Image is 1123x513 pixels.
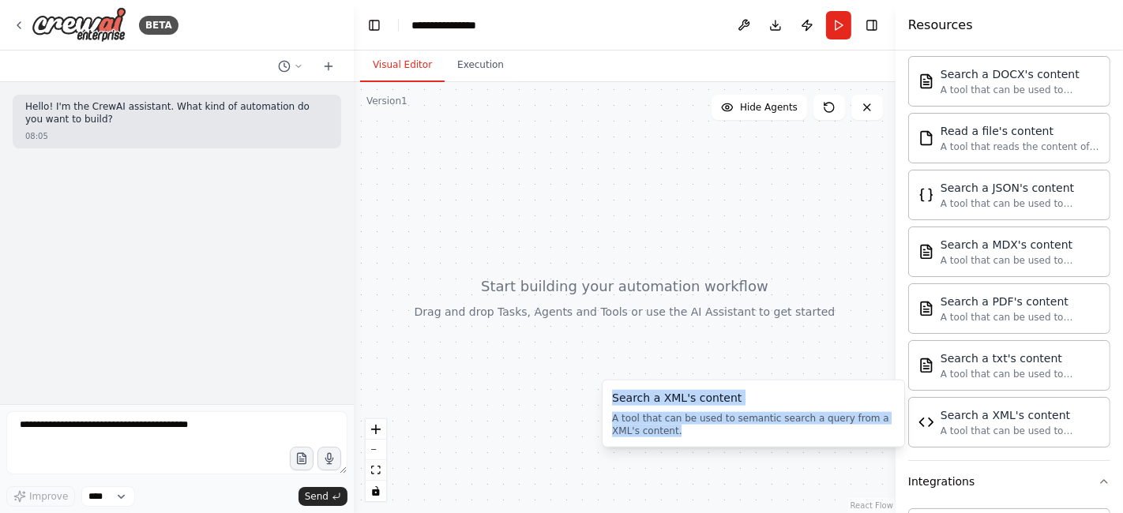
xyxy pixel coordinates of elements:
button: Start a new chat [316,57,341,76]
img: JSONSearchTool [918,187,934,203]
button: Switch to previous chat [272,57,310,76]
div: A tool that can be used to semantic search a query from a DOCX's content. [941,84,1100,96]
span: Hide Agents [740,101,798,114]
img: MDXSearchTool [918,244,934,260]
img: TXTSearchTool [918,358,934,373]
button: zoom in [366,419,386,440]
div: Search a PDF's content [941,294,1100,309]
img: Logo [32,7,126,43]
nav: breadcrumb [411,17,490,33]
div: A tool that can be used to semantic search a query from a XML's content. [612,412,895,437]
div: Read a file's content [941,123,1100,139]
div: A tool that can be used to semantic search a query from a XML's content. [941,425,1100,437]
span: Improve [29,490,68,503]
img: DOCXSearchTool [918,73,934,89]
button: Upload files [290,447,314,470]
div: A tool that can be used to semantic search a query from a txt's content. [941,368,1100,380]
span: Send [305,490,329,503]
div: BETA [139,16,178,35]
div: Search a XML's content [612,390,895,406]
button: fit view [366,460,386,481]
button: Visual Editor [360,49,445,82]
div: Search a JSON's content [941,180,1100,196]
div: Search a DOCX's content [941,66,1100,82]
div: React Flow controls [366,419,386,501]
button: Hide right sidebar [861,14,883,36]
button: Integrations [908,461,1110,502]
button: Hide left sidebar [363,14,385,36]
div: A tool that can be used to semantic search a query from a JSON's content. [941,197,1100,210]
a: React Flow attribution [851,501,893,510]
div: Search a XML's content [941,407,1100,423]
div: Search a MDX's content [941,237,1100,253]
div: Version 1 [366,95,408,107]
button: Click to speak your automation idea [317,447,341,470]
button: Execution [445,49,516,82]
img: PDFSearchTool [918,301,934,316]
div: Integrations [908,474,975,489]
button: Send [299,487,347,506]
div: 08:05 [25,130,48,142]
div: A tool that reads the content of a file. To use this tool, provide a 'file_path' parameter with t... [941,140,1100,153]
button: Improve [6,486,75,507]
button: Hide Agents [712,95,807,120]
img: FileReadTool [918,130,934,146]
button: zoom out [366,440,386,460]
div: A tool that can be used to semantic search a query from a MDX's content. [941,254,1100,267]
div: A tool that can be used to semantic search a query from a PDF's content. [941,311,1100,324]
h4: Resources [908,16,973,35]
div: Search a txt's content [941,350,1100,366]
p: Hello! I'm the CrewAI assistant. What kind of automation do you want to build? [25,101,329,125]
img: XMLSearchTool [918,414,934,430]
button: toggle interactivity [366,481,386,501]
